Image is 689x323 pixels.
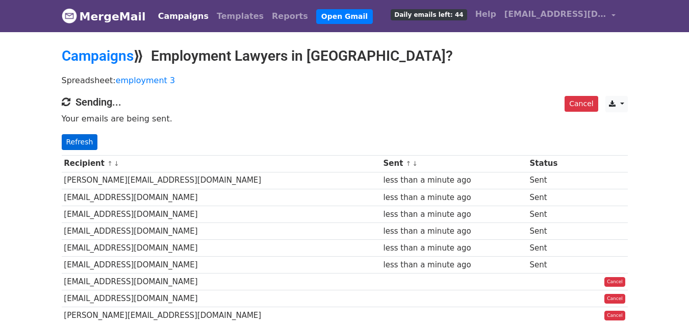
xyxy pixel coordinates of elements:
[471,4,500,24] a: Help
[62,47,134,64] a: Campaigns
[527,155,579,172] th: Status
[62,172,381,189] td: [PERSON_NAME][EMAIL_ADDRESS][DOMAIN_NAME]
[154,6,213,27] a: Campaigns
[527,240,579,257] td: Sent
[406,160,412,167] a: ↑
[62,134,98,150] a: Refresh
[527,172,579,189] td: Sent
[383,242,524,254] div: less than a minute ago
[316,9,373,24] a: Open Gmail
[604,311,625,321] a: Cancel
[62,189,381,206] td: [EMAIL_ADDRESS][DOMAIN_NAME]
[114,160,119,167] a: ↓
[62,222,381,239] td: [EMAIL_ADDRESS][DOMAIN_NAME]
[383,209,524,220] div: less than a minute ago
[62,113,628,124] p: Your emails are being sent.
[62,274,381,290] td: [EMAIL_ADDRESS][DOMAIN_NAME]
[527,222,579,239] td: Sent
[565,96,598,112] a: Cancel
[383,226,524,237] div: less than a minute ago
[527,206,579,222] td: Sent
[383,259,524,271] div: less than a minute ago
[62,96,628,108] h4: Sending...
[62,47,628,65] h2: ⟫ Employment Lawyers in [GEOGRAPHIC_DATA]?
[638,274,689,323] iframe: Chat Widget
[387,4,471,24] a: Daily emails left: 44
[391,9,467,20] span: Daily emails left: 44
[604,294,625,304] a: Cancel
[62,155,381,172] th: Recipient
[383,192,524,204] div: less than a minute ago
[116,76,175,85] a: employment 3
[527,257,579,274] td: Sent
[62,8,77,23] img: MergeMail logo
[500,4,620,28] a: [EMAIL_ADDRESS][DOMAIN_NAME]
[268,6,312,27] a: Reports
[107,160,113,167] a: ↑
[62,290,381,307] td: [EMAIL_ADDRESS][DOMAIN_NAME]
[62,257,381,274] td: [EMAIL_ADDRESS][DOMAIN_NAME]
[604,277,625,287] a: Cancel
[62,75,628,86] p: Spreadsheet:
[62,206,381,222] td: [EMAIL_ADDRESS][DOMAIN_NAME]
[504,8,606,20] span: [EMAIL_ADDRESS][DOMAIN_NAME]
[62,240,381,257] td: [EMAIL_ADDRESS][DOMAIN_NAME]
[383,175,524,186] div: less than a minute ago
[412,160,418,167] a: ↓
[62,6,146,27] a: MergeMail
[213,6,268,27] a: Templates
[527,189,579,206] td: Sent
[381,155,527,172] th: Sent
